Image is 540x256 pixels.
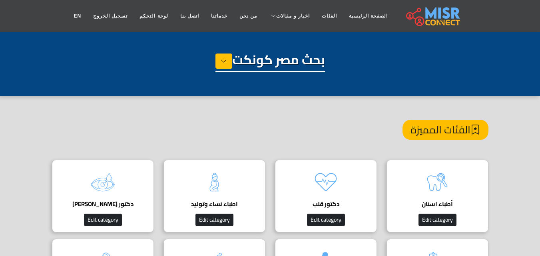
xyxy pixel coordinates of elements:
[403,120,488,140] h4: الفئات المميزة
[316,8,343,24] a: الفئات
[399,200,476,208] h4: أطباء اسنان
[134,8,174,24] a: لوحة التحكم
[287,200,365,208] h4: دكتور قلب
[87,166,119,198] img: O3vASGqC8OE0Zbp7R2Y3.png
[176,200,253,208] h4: اطباء نساء وتوليد
[233,8,263,24] a: من نحن
[195,214,233,226] button: Edit category
[418,214,456,226] button: Edit category
[343,8,394,24] a: الصفحة الرئيسية
[205,8,233,24] a: خدماتنا
[307,214,345,226] button: Edit category
[64,200,141,208] h4: دكتور [PERSON_NAME]
[382,160,493,232] a: أطباء اسنان Edit category
[174,8,205,24] a: اتصل بنا
[276,12,310,20] span: اخبار و مقالات
[198,166,230,198] img: tQBIxbFzDjHNxea4mloJ.png
[84,214,122,226] button: Edit category
[47,160,159,232] a: دكتور [PERSON_NAME] Edit category
[68,8,87,24] a: EN
[215,52,325,72] h1: بحث مصر كونكت
[310,166,342,198] img: kQgAgBbLbYzX17DbAKQs.png
[263,8,316,24] a: اخبار و مقالات
[270,160,382,232] a: دكتور قلب Edit category
[87,8,134,24] a: تسجيل الخروج
[406,6,460,26] img: main.misr_connect
[159,160,270,232] a: اطباء نساء وتوليد Edit category
[421,166,453,198] img: k714wZmFaHWIHbCst04N.png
